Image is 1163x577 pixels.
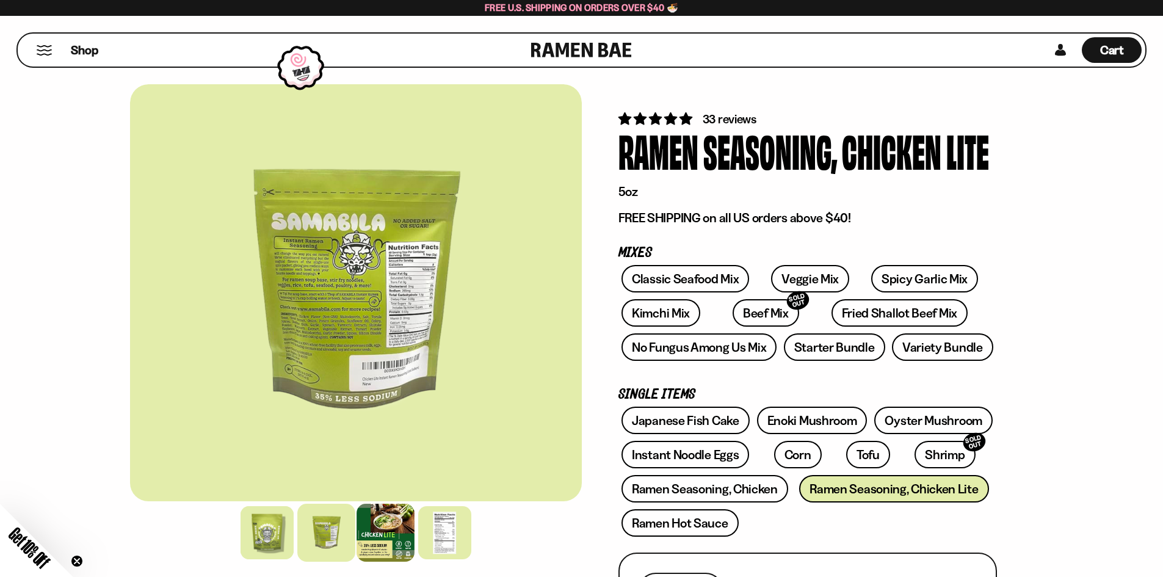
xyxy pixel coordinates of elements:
[618,389,997,401] p: Single Items
[961,430,988,454] div: SOLD OUT
[621,299,700,327] a: Kimchi Mix
[842,128,941,173] div: Chicken
[621,407,750,434] a: Japanese Fish Cake
[831,299,968,327] a: Fried Shallot Beef Mix
[1082,34,1142,67] a: Cart
[757,407,868,434] a: Enoki Mushroom
[618,210,997,226] p: FREE SHIPPING on all US orders above $40!
[915,441,975,468] a: ShrimpSOLD OUT
[618,111,695,126] span: 5.00 stars
[71,42,98,59] span: Shop
[621,265,749,292] a: Classic Seafood Mix
[621,441,749,468] a: Instant Noodle Eggs
[703,128,837,173] div: Seasoning,
[618,184,997,200] p: 5oz
[71,555,83,567] button: Close teaser
[703,112,756,126] span: 33 reviews
[618,247,997,259] p: Mixes
[774,441,822,468] a: Corn
[784,333,885,361] a: Starter Bundle
[871,265,978,292] a: Spicy Garlic Mix
[784,289,811,313] div: SOLD OUT
[874,407,993,434] a: Oyster Mushroom
[621,333,777,361] a: No Fungus Among Us Mix
[36,45,53,56] button: Mobile Menu Trigger
[733,299,799,327] a: Beef MixSOLD OUT
[621,475,788,503] a: Ramen Seasoning, Chicken
[1100,43,1124,57] span: Cart
[771,265,849,292] a: Veggie Mix
[485,2,678,13] span: Free U.S. Shipping on Orders over $40 🍜
[618,128,698,173] div: Ramen
[71,37,98,63] a: Shop
[946,128,989,173] div: Lite
[621,509,739,537] a: Ramen Hot Sauce
[892,333,993,361] a: Variety Bundle
[846,441,890,468] a: Tofu
[5,524,53,572] span: Get 10% Off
